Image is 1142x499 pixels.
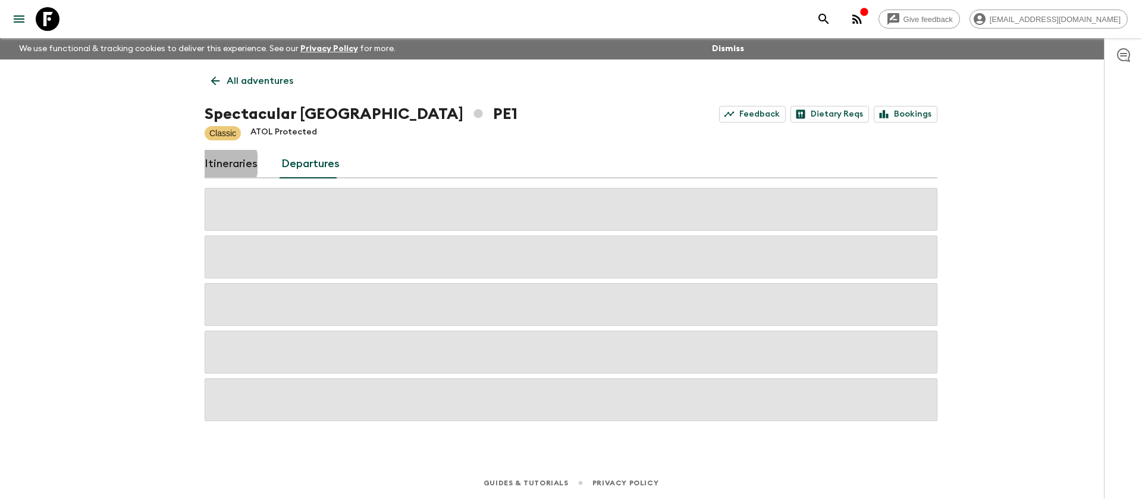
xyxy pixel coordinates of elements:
[983,15,1127,24] span: [EMAIL_ADDRESS][DOMAIN_NAME]
[874,106,937,123] a: Bookings
[205,102,517,126] h1: Spectacular [GEOGRAPHIC_DATA] PE1
[14,38,400,59] p: We use functional & tracking cookies to deliver this experience. See our for more.
[209,127,236,139] p: Classic
[227,74,293,88] p: All adventures
[484,476,569,489] a: Guides & Tutorials
[281,150,340,178] a: Departures
[790,106,869,123] a: Dietary Reqs
[205,69,300,93] a: All adventures
[592,476,658,489] a: Privacy Policy
[250,126,317,140] p: ATOL Protected
[300,45,358,53] a: Privacy Policy
[719,106,786,123] a: Feedback
[970,10,1128,29] div: [EMAIL_ADDRESS][DOMAIN_NAME]
[879,10,960,29] a: Give feedback
[897,15,959,24] span: Give feedback
[709,40,747,57] button: Dismiss
[7,7,31,31] button: menu
[812,7,836,31] button: search adventures
[205,150,258,178] a: Itineraries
